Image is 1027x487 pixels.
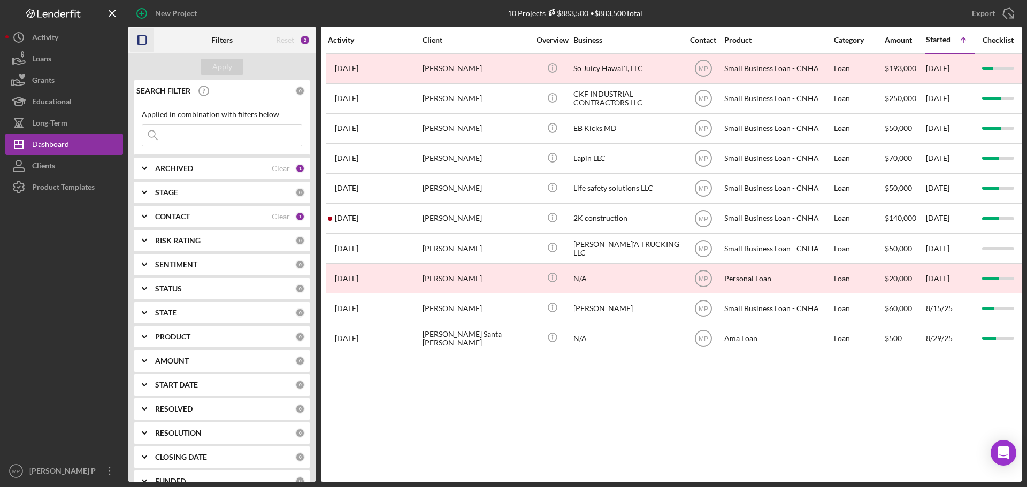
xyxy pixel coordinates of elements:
div: 0 [295,476,305,486]
div: 0 [295,452,305,462]
div: 0 [295,86,305,96]
a: Clients [5,155,123,176]
div: 0 [295,404,305,414]
div: [PERSON_NAME] [423,114,530,143]
div: [DATE] [926,55,974,83]
div: [PERSON_NAME] [423,204,530,233]
div: 0 [295,380,305,390]
div: [DATE] [926,114,974,143]
div: Loan [834,144,884,173]
b: SEARCH FILTER [136,87,190,95]
div: 0 [295,332,305,342]
div: Educational [32,91,72,115]
text: MP [699,305,708,312]
div: [DATE] [926,204,974,233]
div: EB Kicks MD [573,114,680,143]
div: Loan [834,174,884,203]
text: MP [699,275,708,282]
button: Apply [201,59,243,75]
div: [DATE] [926,234,974,262]
div: Loan [834,294,884,322]
button: MP[PERSON_NAME] P [5,460,123,482]
div: So Juicy Hawaiʻi, LLC [573,55,680,83]
b: STATUS [155,284,182,293]
div: Dashboard [32,134,69,158]
b: AMOUNT [155,357,189,365]
button: Product Templates [5,176,123,198]
div: Clear [272,212,290,221]
div: [PERSON_NAME] [573,294,680,322]
div: Clear [272,164,290,173]
b: SENTIMENT [155,260,197,269]
a: Dashboard [5,134,123,155]
text: MP [699,185,708,192]
div: [PERSON_NAME] [423,174,530,203]
div: 0 [295,260,305,269]
div: Amount [885,36,925,44]
div: 0 [295,236,305,245]
div: 1 [295,212,305,221]
div: 8/29/25 [926,324,974,352]
b: PRODUCT [155,333,190,341]
time: 2025-08-29 20:17 [335,334,358,343]
div: Checklist [975,36,1021,44]
div: [PERSON_NAME] [423,234,530,262]
div: 0 [295,188,305,197]
div: [PERSON_NAME] P [27,460,96,484]
div: Loan [834,55,884,83]
button: Long-Term [5,112,123,134]
div: [PERSON_NAME] Santa [PERSON_NAME] [423,324,530,352]
div: Export [972,3,995,24]
div: Reset [276,36,294,44]
div: Loan [834,204,884,233]
div: Life safety solutions LLC [573,174,680,203]
a: Loans [5,48,123,69]
div: [PERSON_NAME] [423,55,530,83]
div: Small Business Loan - CNHA [724,84,831,113]
div: Loan [834,324,884,352]
div: [PERSON_NAME] [423,84,530,113]
text: MP [699,245,708,252]
b: FUNDED [155,477,186,485]
span: $60,000 [885,304,912,313]
span: $50,000 [885,123,912,133]
div: Ama Loan [724,324,831,352]
div: $883,500 [546,9,588,18]
div: N/A [573,264,680,292]
div: Activity [32,27,58,51]
span: $250,000 [885,94,916,103]
div: 2 [300,35,310,45]
b: CONTACT [155,212,190,221]
div: [DATE] [926,174,974,203]
div: [DATE] [926,84,974,113]
div: Overview [532,36,572,44]
div: [PERSON_NAME] [423,264,530,292]
div: Open Intercom Messenger [991,440,1016,466]
button: Grants [5,69,123,91]
div: Small Business Loan - CNHA [724,55,831,83]
a: Educational [5,91,123,112]
text: MP [699,155,708,163]
div: New Project [155,3,197,24]
div: Applied in combination with filters below [142,110,302,119]
button: Activity [5,27,123,48]
div: $20,000 [885,264,925,292]
div: Client [423,36,530,44]
div: Loans [32,48,51,72]
div: 0 [295,356,305,366]
div: Small Business Loan - CNHA [724,144,831,173]
time: 2025-09-06 01:34 [335,94,358,103]
b: CLOSING DATE [155,453,207,461]
div: Small Business Loan - CNHA [724,204,831,233]
time: 2025-09-03 03:41 [335,304,358,313]
div: [PERSON_NAME]'A TRUCKING LLC [573,234,680,262]
div: 10 Projects • $883,500 Total [508,9,642,18]
text: MP [699,335,708,342]
div: Loan [834,234,884,262]
div: 0 [295,428,305,438]
div: [DATE] [926,144,974,173]
div: Apply [212,59,232,75]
